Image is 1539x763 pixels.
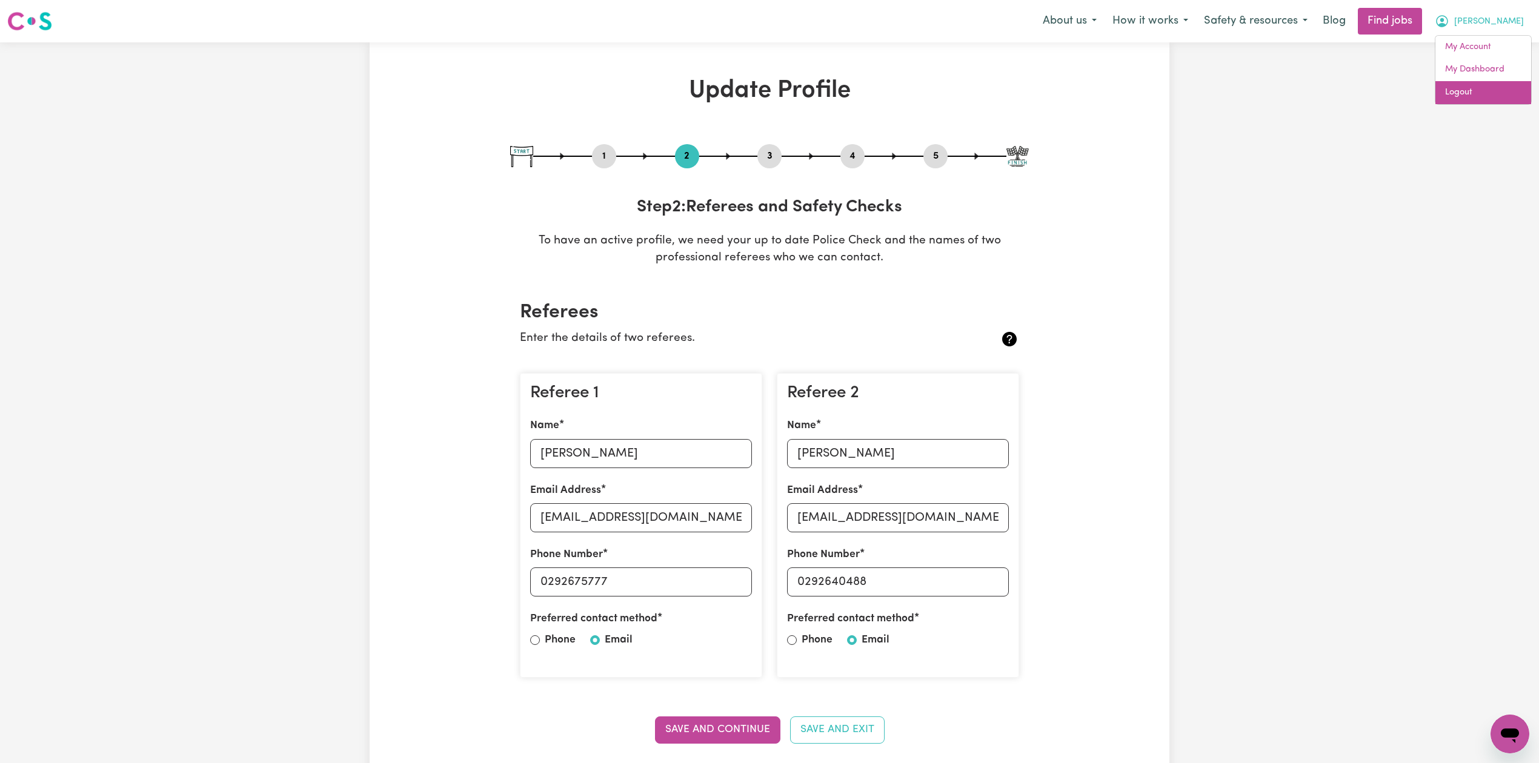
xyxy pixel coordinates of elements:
label: Email Address [530,483,601,498]
button: Go to step 1 [592,148,616,164]
p: To have an active profile, we need your up to date Police Check and the names of two professional... [510,233,1029,268]
a: Logout [1435,81,1531,104]
label: Email [605,632,633,648]
button: Go to step 2 [675,148,699,164]
div: My Account [1435,35,1532,105]
a: Careseekers logo [7,7,52,35]
a: My Account [1435,36,1531,59]
span: [PERSON_NAME] [1454,15,1524,28]
button: My Account [1427,8,1532,34]
a: Find jobs [1358,8,1422,35]
label: Email Address [787,483,858,498]
button: Go to step 5 [923,148,948,164]
button: Save and Continue [655,716,780,743]
label: Phone [802,632,833,648]
img: Careseekers logo [7,10,52,32]
label: Phone Number [787,547,860,563]
label: Email [862,632,889,648]
button: Go to step 3 [757,148,782,164]
label: Phone [545,632,576,648]
h1: Update Profile [510,76,1029,105]
label: Preferred contact method [530,611,657,627]
button: Go to step 4 [840,148,865,164]
h3: Referee 2 [787,383,1009,404]
button: Save and Exit [790,716,885,743]
label: Name [787,418,816,434]
h3: Referee 1 [530,383,752,404]
p: Enter the details of two referees. [520,330,936,348]
button: About us [1035,8,1105,34]
label: Preferred contact method [787,611,914,627]
iframe: Button to launch messaging window [1491,715,1529,753]
h2: Referees [520,301,1019,324]
a: Blog [1315,8,1353,35]
label: Phone Number [530,547,603,563]
button: Safety & resources [1196,8,1315,34]
a: My Dashboard [1435,58,1531,81]
h3: Step 2 : Referees and Safety Checks [510,197,1029,218]
button: How it works [1105,8,1196,34]
label: Name [530,418,559,434]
